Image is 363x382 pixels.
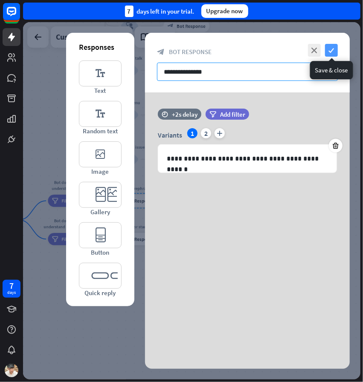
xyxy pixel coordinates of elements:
[3,280,20,298] a: 7 days
[162,111,168,117] i: time
[201,4,248,18] div: Upgrade now
[215,128,225,138] i: plus
[220,110,245,118] span: Add filter
[187,128,197,138] div: 1
[172,110,197,118] div: +2s delay
[7,3,32,29] button: Open LiveChat chat widget
[201,128,211,138] div: 2
[7,290,16,296] div: days
[9,282,14,290] div: 7
[325,44,338,57] i: check
[125,6,134,17] div: 7
[125,6,195,17] div: days left in your trial.
[169,48,212,56] span: Bot Response
[158,131,182,139] span: Variants
[209,111,216,118] i: filter
[157,48,165,56] i: block_bot_response
[308,44,321,57] i: close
